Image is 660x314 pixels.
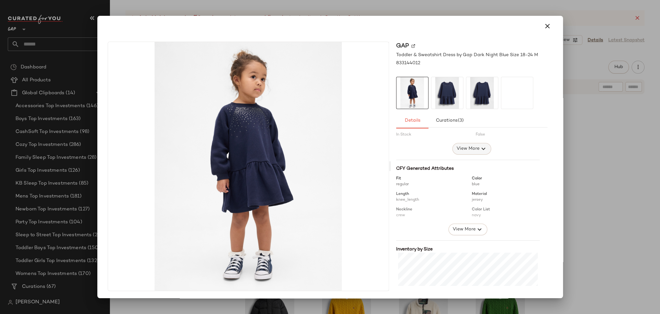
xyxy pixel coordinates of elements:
span: View More [452,226,475,233]
img: cn60681305.jpg [108,42,389,291]
button: View More [448,224,487,235]
div: Inventory by Size [396,246,540,253]
span: (3) [457,118,463,123]
span: Gap [396,42,409,50]
span: Toddler & Sweatshirt Dress by Gap Dark Night Blue Size 18-24 M [396,52,538,58]
img: cn60680993.jpg [431,77,463,109]
button: View More [452,143,491,155]
span: Curations [435,118,464,123]
span: 833144012 [396,60,420,66]
img: svg%3e [411,44,415,48]
img: cn60681305.jpg [396,77,428,109]
div: CFY Generated Attributes [396,165,540,172]
span: Details [404,118,420,123]
img: cn60680979.jpg [466,77,498,109]
span: View More [456,145,479,153]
